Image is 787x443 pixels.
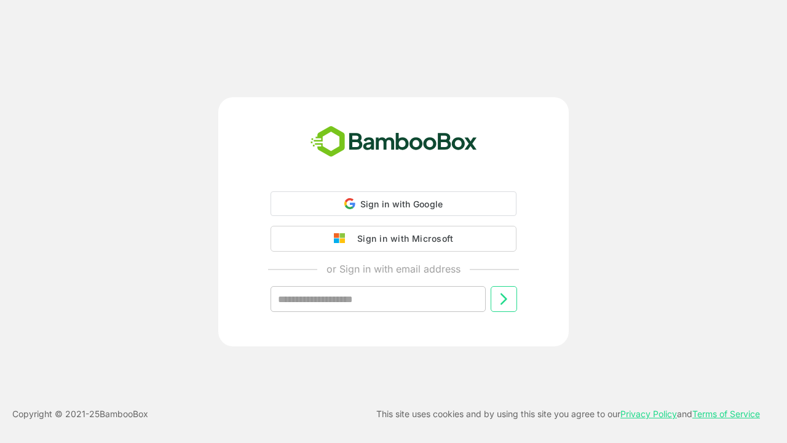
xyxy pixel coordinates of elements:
img: bamboobox [304,122,484,162]
img: google [334,233,351,244]
p: Copyright © 2021- 25 BambooBox [12,407,148,421]
a: Privacy Policy [620,409,677,419]
div: Sign in with Microsoft [351,231,453,247]
a: Terms of Service [692,409,760,419]
p: This site uses cookies and by using this site you agree to our and [376,407,760,421]
p: or Sign in with email address [326,261,461,276]
div: Sign in with Google [271,191,516,216]
button: Sign in with Microsoft [271,226,516,252]
span: Sign in with Google [360,199,443,209]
